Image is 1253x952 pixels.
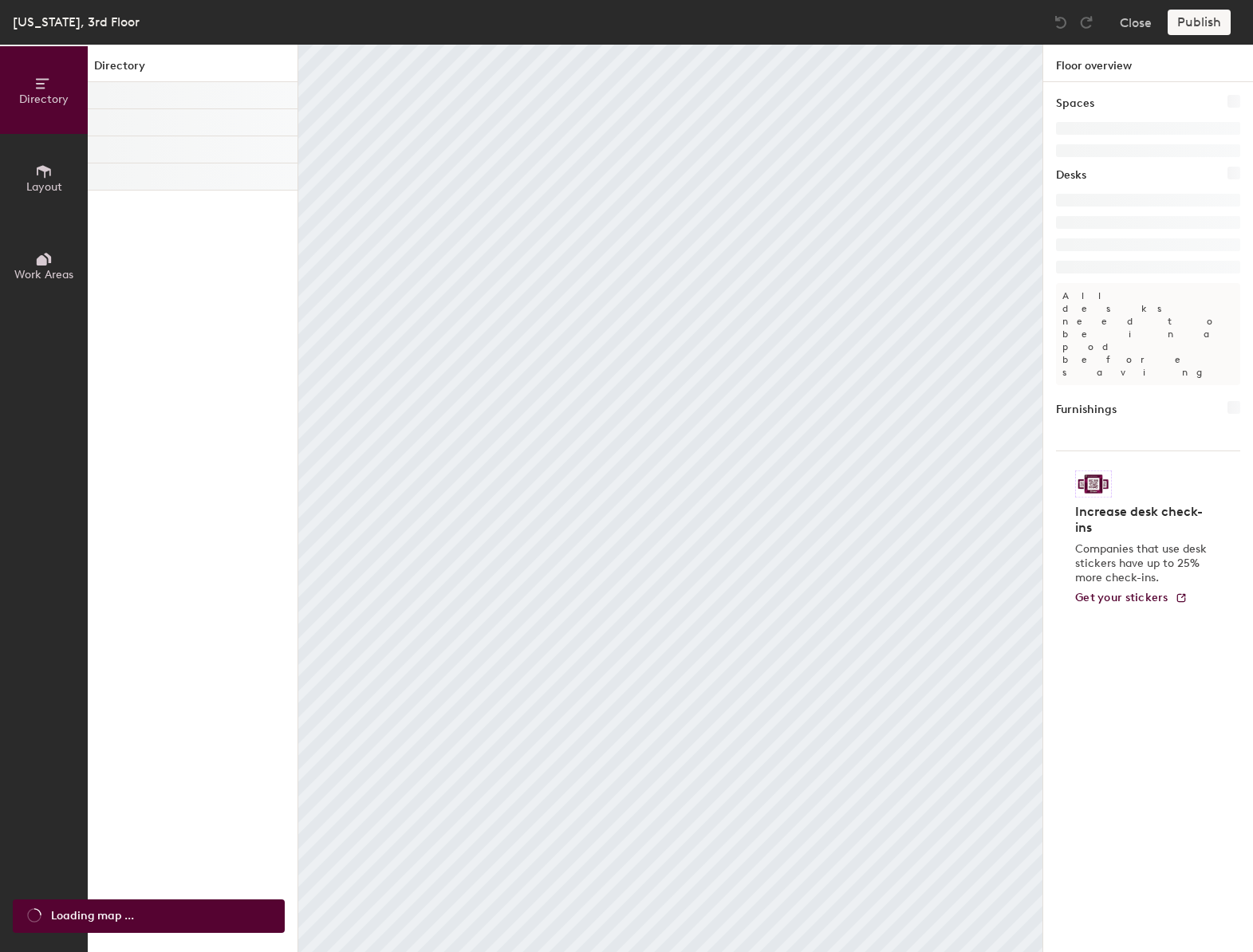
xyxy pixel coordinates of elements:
[14,268,73,281] span: Work Areas
[298,45,1042,952] canvas: Map
[1043,45,1253,82] h1: Floor overview
[13,12,140,32] div: [US_STATE], 3rd Floor
[1075,504,1212,536] h4: Increase desk check-ins
[88,57,297,82] h1: Directory
[19,92,69,106] span: Directory
[1075,591,1168,604] span: Get your stickers
[51,907,134,925] span: Loading map ...
[26,180,62,194] span: Layout
[1078,14,1094,30] img: Redo
[1053,14,1069,30] img: Undo
[1056,401,1117,419] h1: Furnishings
[1120,10,1152,35] button: Close
[1075,470,1112,498] img: Sticker logo
[1056,95,1094,112] h1: Spaces
[1056,283,1240,385] p: All desks need to be in a pod before saving
[1056,167,1086,184] h1: Desks
[1075,592,1188,605] a: Get your stickers
[1075,542,1212,585] p: Companies that use desk stickers have up to 25% more check-ins.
